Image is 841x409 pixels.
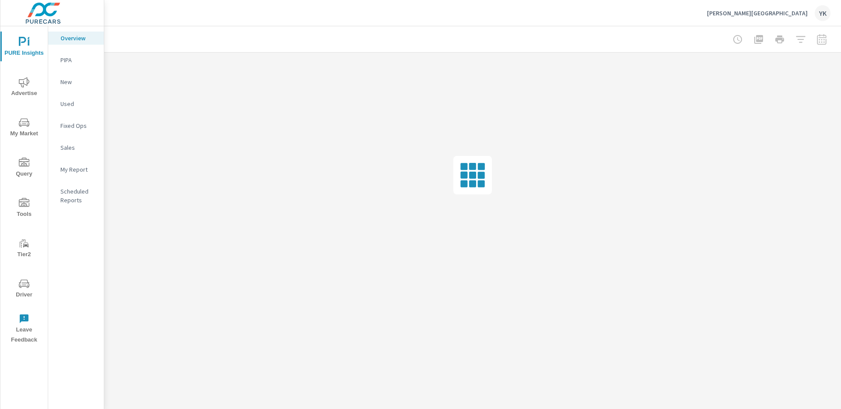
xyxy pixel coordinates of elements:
div: PIPA [48,53,104,67]
span: My Market [3,117,45,139]
span: Query [3,158,45,179]
div: Used [48,97,104,110]
span: PURE Insights [3,37,45,58]
p: PIPA [60,56,97,64]
p: New [60,78,97,86]
div: Sales [48,141,104,154]
span: Advertise [3,77,45,99]
p: Sales [60,143,97,152]
p: [PERSON_NAME][GEOGRAPHIC_DATA] [707,9,808,17]
p: Used [60,99,97,108]
div: My Report [48,163,104,176]
span: Tier2 [3,238,45,260]
div: Fixed Ops [48,119,104,132]
span: Tools [3,198,45,219]
p: Fixed Ops [60,121,97,130]
span: Leave Feedback [3,314,45,345]
div: Overview [48,32,104,45]
p: My Report [60,165,97,174]
div: New [48,75,104,88]
div: nav menu [0,26,48,349]
span: Driver [3,279,45,300]
p: Scheduled Reports [60,187,97,204]
div: Scheduled Reports [48,185,104,207]
p: Overview [60,34,97,42]
div: YK [815,5,830,21]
